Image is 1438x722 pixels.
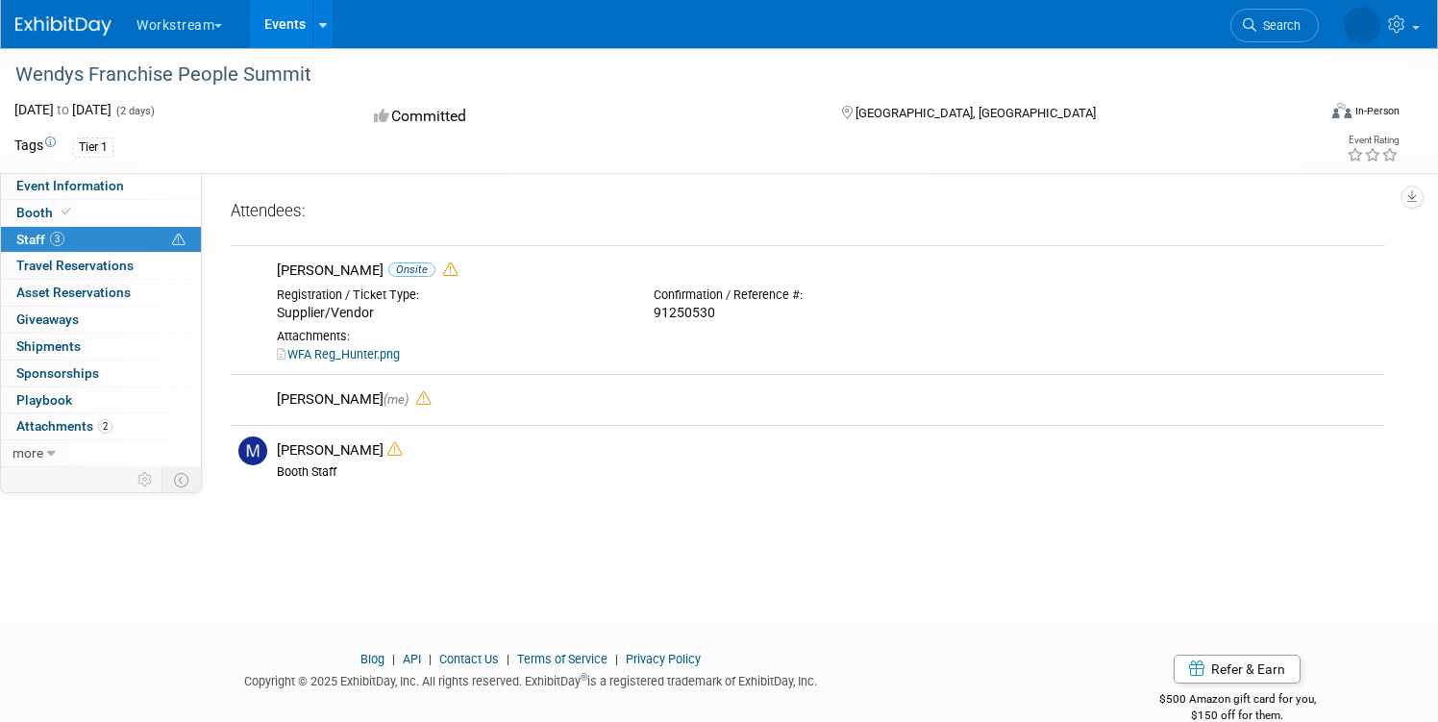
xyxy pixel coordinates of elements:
[277,261,1377,280] div: [PERSON_NAME]
[443,262,458,277] i: Double-book Warning!
[1,387,201,413] a: Playbook
[416,391,431,406] i: Double-book Warning!
[16,232,64,247] span: Staff
[16,285,131,300] span: Asset Reservations
[14,102,112,117] span: [DATE] [DATE]
[502,652,514,666] span: |
[424,652,436,666] span: |
[387,442,402,457] i: Double-book Warning!
[855,106,1096,120] span: [GEOGRAPHIC_DATA], [GEOGRAPHIC_DATA]
[16,392,72,408] span: Playbook
[1,253,201,279] a: Travel Reservations
[16,205,75,220] span: Booth
[439,652,499,666] a: Contact Us
[16,258,134,273] span: Travel Reservations
[1354,104,1400,118] div: In-Person
[1230,9,1319,42] a: Search
[654,287,1002,303] div: Confirmation / Reference #:
[14,136,56,158] td: Tags
[277,329,1377,344] div: Attachments:
[54,102,72,117] span: to
[16,311,79,327] span: Giveaways
[1,173,201,199] a: Event Information
[517,652,607,666] a: Terms of Service
[1347,136,1399,145] div: Event Rating
[277,287,625,303] div: Registration / Ticket Type:
[277,441,1377,460] div: [PERSON_NAME]
[50,232,64,246] span: 3
[172,232,186,249] span: Potential Scheduling Conflict -- at least one attendee is tagged in another overlapping event.
[1344,7,1380,43] img: Lianna Louie
[129,467,162,492] td: Personalize Event Tab Strip
[73,137,113,158] div: Tier 1
[16,365,99,381] span: Sponsorships
[384,392,409,407] span: (me)
[1,200,201,226] a: Booth
[277,305,625,322] div: Supplier/Vendor
[368,100,810,134] div: Committed
[12,445,43,461] span: more
[16,178,124,193] span: Event Information
[388,262,435,277] span: Onsite
[581,672,587,683] sup: ®
[1,227,201,253] a: Staff3
[162,467,202,492] td: Toggle Event Tabs
[1,361,201,386] a: Sponsorships
[16,338,81,354] span: Shipments
[231,200,1385,225] div: Attendees:
[1,307,201,333] a: Giveaways
[654,305,1002,322] div: 91250530
[1,440,201,466] a: more
[360,652,384,666] a: Blog
[1332,103,1351,118] img: Format-Inperson.png
[1,334,201,360] a: Shipments
[610,652,623,666] span: |
[626,652,701,666] a: Privacy Policy
[98,419,112,434] span: 2
[277,390,1377,409] div: [PERSON_NAME]
[16,418,112,434] span: Attachments
[14,668,1046,690] div: Copyright © 2025 ExhibitDay, Inc. All rights reserved. ExhibitDay is a registered trademark of Ex...
[238,436,267,465] img: M.jpg
[62,207,71,217] i: Booth reservation complete
[1193,100,1400,129] div: Event Format
[277,347,400,361] a: WFA Reg_Hunter.png
[403,652,421,666] a: API
[1,280,201,306] a: Asset Reservations
[277,464,1377,480] div: Booth Staff
[114,105,155,117] span: (2 days)
[15,16,112,36] img: ExhibitDay
[1174,655,1301,684] a: Refer & Earn
[387,652,400,666] span: |
[1,413,201,439] a: Attachments2
[9,58,1281,92] div: Wendys Franchise People Summit
[1256,18,1301,33] span: Search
